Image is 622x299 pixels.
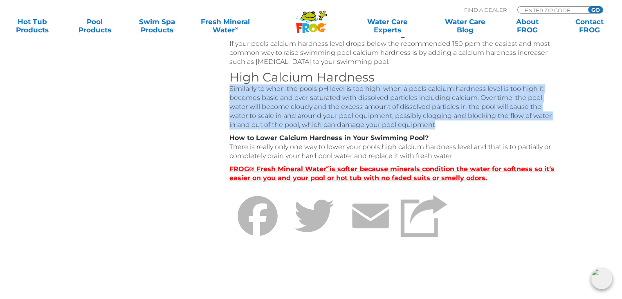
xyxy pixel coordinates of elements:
[464,6,507,14] p: Find A Dealer
[229,30,557,66] p: If your pools calcium hardness level drops below the recommended 150 ppm the easiest and most com...
[342,189,399,267] a: Email
[8,18,56,34] a: Hot TubProducts
[229,134,429,142] strong: How to Lower Calcium Hardness in Your Swimming Pool?
[229,70,557,84] h3: High Calcium Hardness
[70,18,119,34] a: PoolProducts
[229,165,555,182] a: FROG® Fresh Mineral Water∞is softer because minerals condition the water for softness so it’s eas...
[133,18,181,34] a: Swim SpaProducts
[591,268,612,289] img: openIcon
[566,18,614,34] a: ContactFROG
[441,18,489,34] a: Water CareBlog
[229,134,557,161] p: There is really only one way to lower your pools high calcium hardness level and that is to parti...
[286,189,342,267] a: Twitter
[524,7,579,14] input: Zip Code Form
[348,18,427,34] a: Water CareExperts
[195,18,256,34] a: Fresh MineralWater∞
[229,84,557,129] p: Similarly to when the pools pH level is too high, when a pools calcium hardness level is too high...
[400,195,447,237] img: Share
[503,18,551,34] a: AboutFROG
[229,165,555,182] strong: FROG® Fresh Mineral Water is softer because minerals condition the water for softness so it’s eas...
[234,25,238,31] sup: ∞
[229,189,286,267] a: Facebook
[588,7,603,13] input: GO
[326,164,330,170] sup: ∞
